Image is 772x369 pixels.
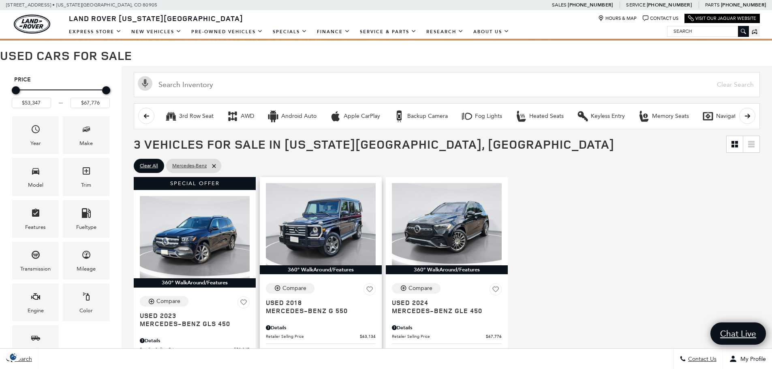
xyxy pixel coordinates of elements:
div: EngineEngine [12,284,59,321]
div: Memory Seats [652,113,689,120]
a: Contact Us [643,15,678,21]
span: Retailer Selling Price [392,333,486,339]
div: Pricing Details - Mercedes-Benz G 550 [266,324,376,331]
span: Mileage [81,248,91,264]
div: MileageMileage [63,242,109,279]
div: 3rd Row Seat [165,110,177,122]
li: Mileage: 89,757 [266,348,376,358]
div: Apple CarPlay [329,110,342,122]
li: Mileage: 12,782 [392,348,502,358]
div: YearYear [12,116,59,154]
span: My Profile [737,356,766,363]
h5: Price [14,76,107,83]
div: MakeMake [63,116,109,154]
a: EXPRESS STORE [64,25,126,39]
span: Model [31,164,41,181]
div: Apple CarPlay [344,113,380,120]
button: Navigation SystemNavigation System [697,108,768,125]
div: Compare [282,285,306,292]
a: [PHONE_NUMBER] [721,2,766,8]
button: Memory SeatsMemory Seats [633,108,693,125]
div: AWD [227,110,239,122]
span: $63,134 [360,333,376,339]
a: Land Rover [US_STATE][GEOGRAPHIC_DATA] [64,13,248,23]
input: Minimum [12,98,51,108]
div: Make [79,139,93,148]
div: ColorColor [63,284,109,321]
span: Used 2023 [140,311,244,320]
a: Visit Our Jaguar Website [688,15,756,21]
svg: Click to toggle on voice search [138,76,152,91]
span: Used 2018 [266,299,370,307]
div: Heated Seats [529,113,564,120]
button: Compare Vehicle [392,283,441,294]
div: Keyless Entry [577,110,589,122]
div: FueltypeFueltype [63,200,109,238]
span: 3 Vehicles for Sale in [US_STATE][GEOGRAPHIC_DATA], [GEOGRAPHIC_DATA] [134,136,614,152]
span: Retailer Selling Price [266,333,360,339]
span: Mercedes-Benz G 550 [266,307,370,315]
div: BodystyleBodystyle [12,325,59,363]
div: Minimum Price [12,86,20,94]
span: Contact Us [686,356,716,363]
span: $53,347 [234,346,250,352]
a: New Vehicles [126,25,186,39]
button: Keyless EntryKeyless Entry [572,108,629,125]
div: Pricing Details - Mercedes-Benz GLS 450 [140,337,250,344]
div: Trim [81,181,91,190]
a: Chat Live [710,322,766,345]
span: Land Rover [US_STATE][GEOGRAPHIC_DATA] [69,13,243,23]
img: Opt-Out Icon [4,352,23,361]
div: 360° WalkAround/Features [386,265,508,274]
div: FeaturesFeatures [12,200,59,238]
a: Research [421,25,468,39]
span: Used 2024 [392,299,496,307]
span: $67,776 [486,333,502,339]
a: Used 2023Mercedes-Benz GLS 450 [140,311,250,328]
div: Special Offer [134,177,256,190]
button: Android AutoAndroid Auto [263,108,321,125]
nav: Main Navigation [64,25,514,39]
a: Retailer Selling Price $63,134 [266,333,376,339]
a: [PHONE_NUMBER] [568,2,613,8]
span: Clear All [140,161,158,171]
div: Backup Camera [393,110,405,122]
a: land-rover [14,15,50,34]
a: Finance [312,25,355,39]
a: Pre-Owned Vehicles [186,25,268,39]
a: Hours & Map [598,15,637,21]
button: AWDAWD [222,108,259,125]
button: Heated SeatsHeated Seats [511,108,568,125]
span: Chat Live [716,328,760,339]
div: Navigation System [702,110,714,122]
button: Save Vehicle [237,296,250,311]
div: Fog Lights [475,113,502,120]
div: Year [30,139,41,148]
span: Transmission [31,248,41,264]
a: Used 2018Mercedes-Benz G 550 [266,299,376,315]
div: TransmissionTransmission [12,242,59,279]
div: Backup Camera [407,113,448,120]
div: 360° WalkAround/Features [260,265,382,274]
span: Features [31,206,41,223]
span: Year [31,122,41,139]
div: ModelModel [12,158,59,196]
button: Backup CameraBackup Camera [389,108,452,125]
img: Land Rover [14,15,50,34]
div: Maximum Price [102,86,110,94]
div: TrimTrim [63,158,109,196]
div: Android Auto [267,110,279,122]
img: 2024 Mercedes-Benz GLE GLE 450 [392,183,502,265]
span: Bodystyle [31,331,41,348]
a: Used 2024Mercedes-Benz GLE 450 [392,299,502,315]
a: Retailer Selling Price $67,776 [392,333,502,339]
span: Retailer Selling Price [140,346,234,352]
button: scroll left [138,108,154,124]
button: Compare Vehicle [266,283,314,294]
span: Make [81,122,91,139]
input: Search Inventory [134,72,760,97]
div: AWD [241,113,254,120]
div: Color [79,306,93,315]
div: Engine [28,306,44,315]
span: Service [626,2,645,8]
